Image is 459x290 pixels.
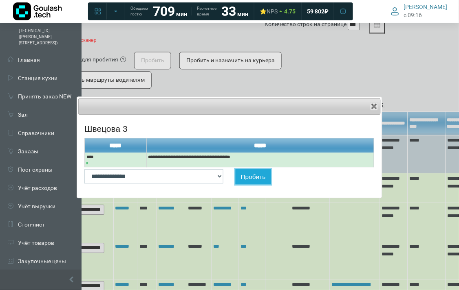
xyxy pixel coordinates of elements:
span: ₽ [324,8,329,15]
button: Пробить [236,169,271,184]
h4: Швецова 3 [84,124,374,134]
span: мин [176,11,187,17]
span: 4.75 [284,8,296,15]
a: ⭐NPS 4.75 [255,4,300,19]
div: ⭐ [260,8,278,15]
strong: 33 [221,4,236,19]
button: Close [370,102,378,110]
strong: 709 [153,4,175,19]
img: Логотип компании Goulash.tech [13,2,62,20]
span: NPS [267,8,278,15]
a: 59 802 ₽ [302,4,333,19]
span: c 09:16 [404,11,422,20]
a: Обещаем гостю 709 мин Расчетное время 33 мин [126,4,253,19]
span: Обещаем гостю [130,6,148,17]
button: [PERSON_NAME] c 09:16 [386,2,452,21]
span: Расчетное время [197,6,216,17]
span: мин [237,11,248,17]
span: 59 802 [307,8,324,15]
span: [PERSON_NAME] [404,3,448,11]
